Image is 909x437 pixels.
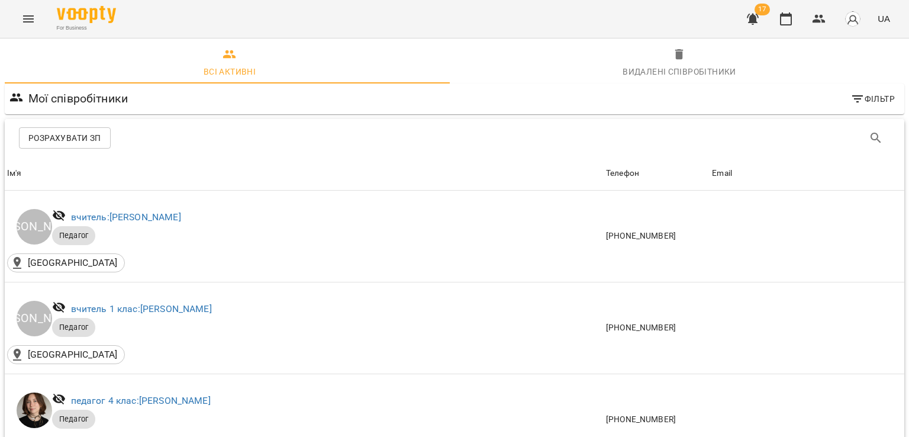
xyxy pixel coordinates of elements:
div: Телефон [606,166,639,181]
div: Sort [606,166,639,181]
div: [PERSON_NAME] [17,301,52,336]
button: Пошук [862,124,890,152]
span: Ім'я [7,166,601,181]
h6: Мої співробітники [28,89,128,108]
span: UA [878,12,890,25]
div: SeeYou School() [7,345,125,364]
a: вчитель 1 клас:[PERSON_NAME] [71,303,212,314]
div: [PERSON_NAME] [17,209,52,245]
div: Всі активні [204,65,256,79]
div: Ім'я [7,166,22,181]
span: Фільтр [850,92,895,106]
span: Розрахувати ЗП [28,131,101,145]
span: Педагог [52,230,95,241]
img: Voopty Logo [57,6,116,23]
span: Телефон [606,166,707,181]
span: 17 [755,4,770,15]
a: педагог 4 клас:[PERSON_NAME] [71,395,211,406]
div: Видалені cпівробітники [623,65,736,79]
div: Email [712,166,732,181]
span: For Business [57,24,116,32]
div: Table Toolbar [5,119,904,157]
td: [PHONE_NUMBER] [604,191,710,282]
p: [GEOGRAPHIC_DATA] [28,256,118,270]
span: Педагог [52,414,95,425]
img: Дмитришина Марія [17,393,52,428]
img: avatar_s.png [844,11,861,27]
div: SeeYou School() [7,253,125,272]
button: UA [873,8,895,30]
button: Розрахувати ЗП [19,127,111,149]
button: Фільтр [846,88,900,110]
span: Email [712,166,902,181]
span: Педагог [52,322,95,333]
td: [PHONE_NUMBER] [604,282,710,374]
div: Sort [7,166,22,181]
button: Menu [14,5,43,33]
p: [GEOGRAPHIC_DATA] [28,348,118,362]
div: Sort [712,166,732,181]
a: вчитель:[PERSON_NAME] [71,211,181,223]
